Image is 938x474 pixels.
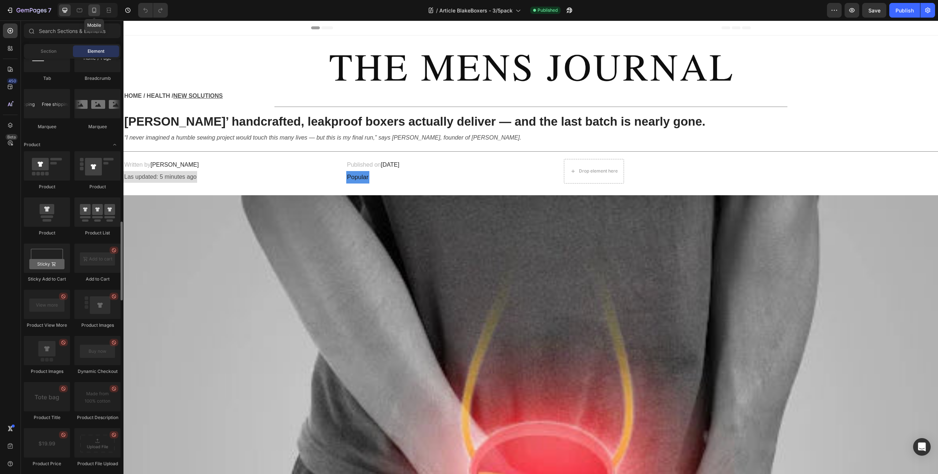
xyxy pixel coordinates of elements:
div: Tab [24,75,70,82]
button: 7 [3,3,55,18]
div: Sticky Add to Cart [24,276,70,282]
button: Save [862,3,886,18]
span: Save [868,7,880,14]
div: Breadcrumb [74,75,121,82]
div: Product File Upload [74,460,121,467]
div: Drop element here [455,148,494,153]
div: Marquee [24,123,70,130]
span: / [436,7,438,14]
span: Article BlakeBoxers - 3/5pack [439,7,513,14]
div: Publish [895,7,914,14]
span: Product [24,141,40,148]
u: NEW SOLUTIONS [50,72,99,78]
div: Dynamic Checkout [74,368,121,375]
div: Marquee [74,123,121,130]
p: Published on [224,139,439,150]
div: Product Images [74,322,121,329]
input: Search Sections & Elements [24,23,121,38]
img: gempages_580660484269671337-6e1f2ead-8ab9-48ff-af21-4882070441a5.jpg [193,33,621,64]
span: [PERSON_NAME] [27,141,75,147]
p: Written by [1,139,216,150]
div: Product Price [24,460,70,467]
div: Product View More [24,322,70,329]
span: Section [41,48,56,55]
div: Product Description [74,414,121,421]
p: Las updated: 5 minutes ago [1,151,73,162]
div: Product [74,184,121,190]
div: Beta [5,134,18,140]
p: Popular [224,151,245,163]
div: Product Title [24,414,70,421]
div: Open Intercom Messenger [913,438,931,456]
div: 450 [7,78,18,84]
div: Product List [74,230,121,236]
span: Toggle open [109,139,121,151]
iframe: Design area [123,21,938,474]
i: “I never imagined a humble sewing project would touch this many lives — but this is my final run,... [1,114,398,120]
div: Undo/Redo [138,3,168,18]
span: Element [88,48,104,55]
span: Published [538,7,558,14]
strong: HOME / HEALTH / [1,72,99,78]
p: 7 [48,6,51,15]
div: Product [24,184,70,190]
div: Product [24,230,70,236]
div: Add to Cart [74,276,121,282]
button: Publish [889,3,920,18]
span: [DATE] [258,141,276,147]
div: Product Images [24,368,70,375]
